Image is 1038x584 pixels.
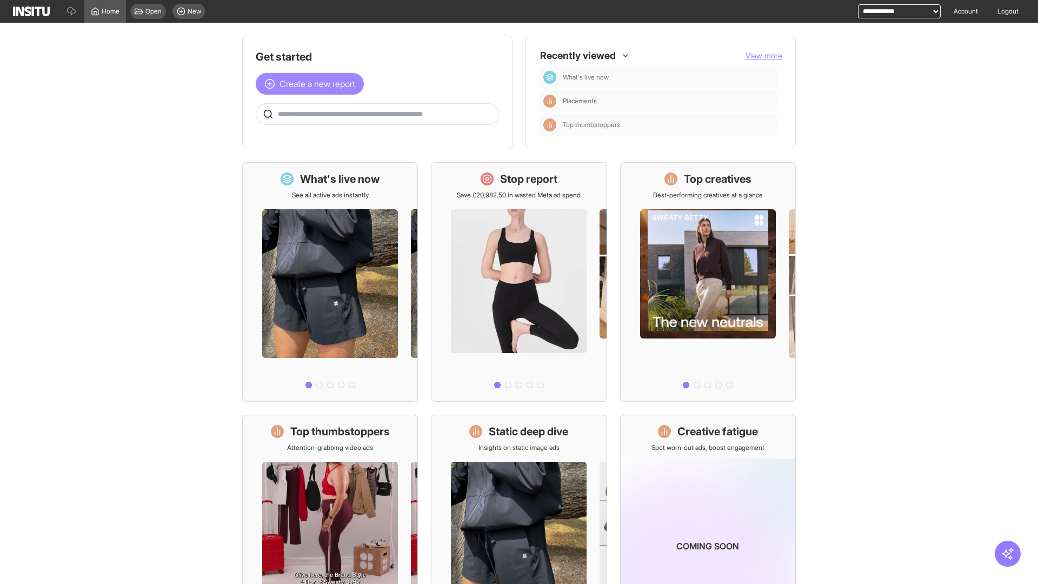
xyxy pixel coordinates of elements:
[457,191,581,200] p: Save £20,982.50 in wasted Meta ad spend
[563,97,597,105] span: Placements
[746,50,782,61] button: View more
[563,97,774,105] span: Placements
[256,73,364,95] button: Create a new report
[563,121,774,129] span: Top thumbstoppers
[489,424,568,439] h1: Static deep dive
[102,7,119,16] span: Home
[653,191,763,200] p: Best-performing creatives at a glance
[563,73,609,82] span: What's live now
[563,121,620,129] span: Top thumbstoppers
[290,424,390,439] h1: Top thumbstoppers
[620,162,796,402] a: Top creativesBest-performing creatives at a glance
[256,49,499,64] h1: Get started
[478,443,560,452] p: Insights on static image ads
[13,6,50,16] img: Logo
[500,171,557,187] h1: Stop report
[543,118,556,131] div: Insights
[188,7,201,16] span: New
[287,443,373,452] p: Attention-grabbing video ads
[431,162,607,402] a: Stop reportSave £20,982.50 in wasted Meta ad spend
[543,71,556,84] div: Dashboard
[242,162,418,402] a: What's live nowSee all active ads instantly
[300,171,380,187] h1: What's live now
[746,51,782,60] span: View more
[145,7,162,16] span: Open
[684,171,751,187] h1: Top creatives
[280,77,355,90] span: Create a new report
[563,73,774,82] span: What's live now
[292,191,369,200] p: See all active ads instantly
[543,95,556,108] div: Insights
